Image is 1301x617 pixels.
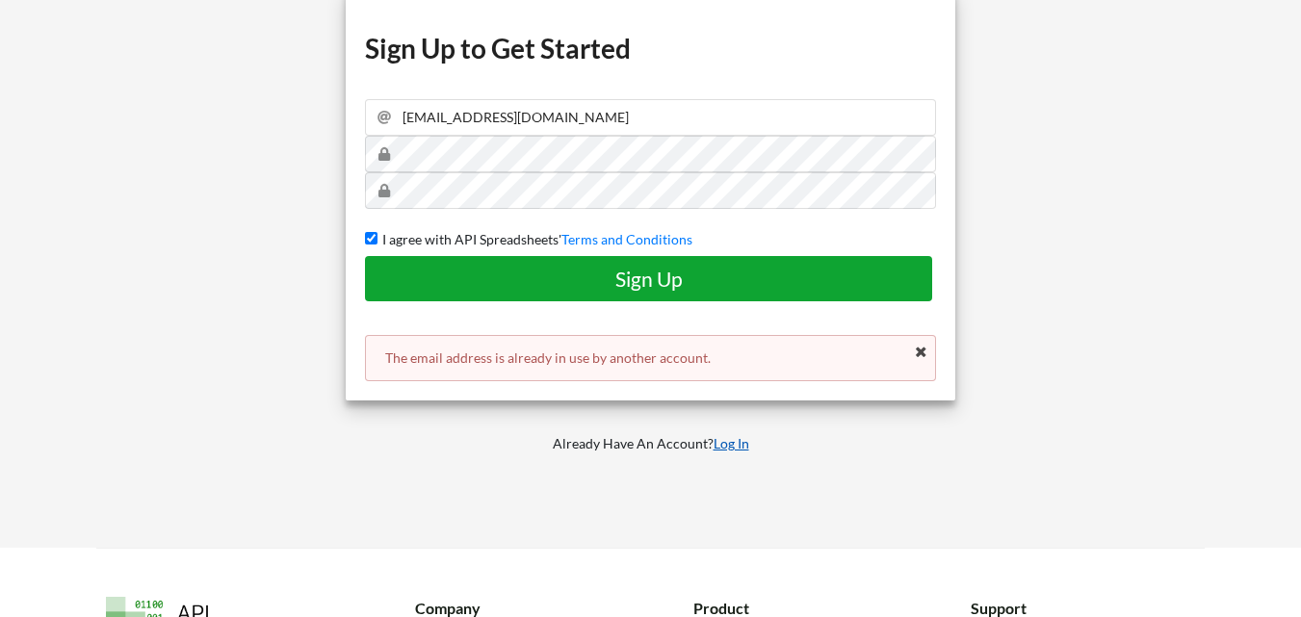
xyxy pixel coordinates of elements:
span: I agree with API Spreadsheets' [377,231,561,247]
p: The email address is already in use by another account. [385,348,916,368]
p: Already Have An Account? [332,434,969,453]
h4: Sign Up [385,267,912,291]
h1: Sign Up to Get Started [365,31,936,65]
input: Email [365,99,936,136]
a: Terms and Conditions [561,231,692,247]
a: Log In [714,435,749,451]
button: Sign Up [365,256,932,301]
